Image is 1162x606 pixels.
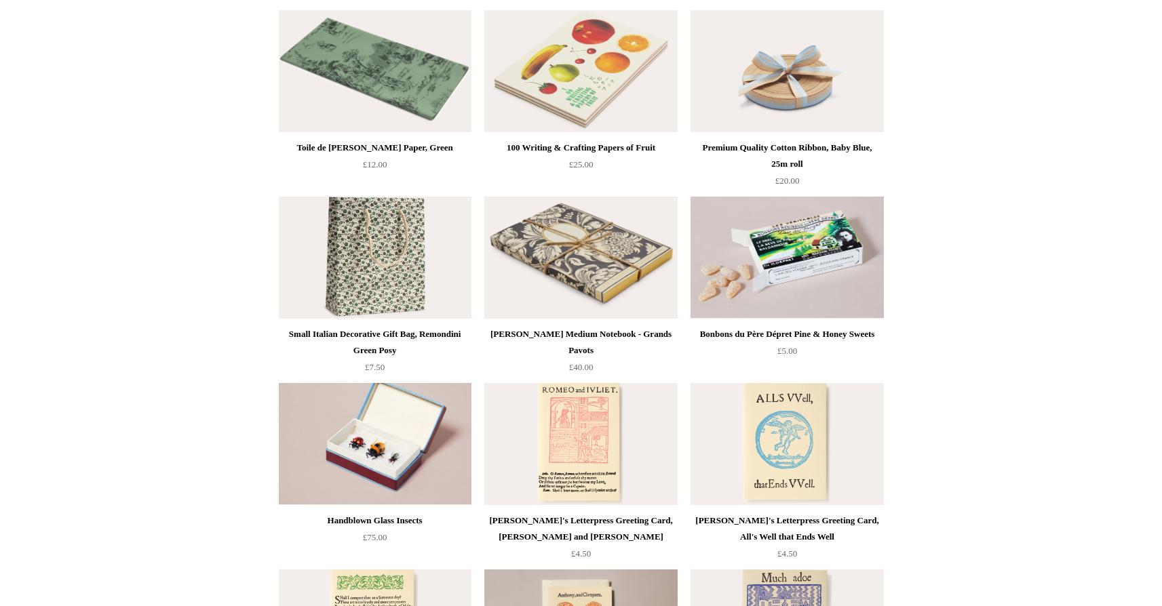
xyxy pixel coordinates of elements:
a: 100 Writing & Crafting Papers of Fruit £25.00 [484,140,677,195]
span: £25.00 [569,159,594,169]
div: [PERSON_NAME]'s Letterpress Greeting Card, All's Well that Ends Well [694,512,880,545]
a: Handblown Glass Insects £75.00 [279,512,471,568]
div: Small Italian Decorative Gift Bag, Remondini Green Posy [282,326,468,359]
img: Bonbons du Père Dépret Pine & Honey Sweets [691,197,883,319]
a: Shakespeare's Letterpress Greeting Card, Romeo and Juliet Shakespeare's Letterpress Greeting Card... [484,383,677,505]
img: Shakespeare's Letterpress Greeting Card, Romeo and Juliet [484,383,677,505]
span: £40.00 [569,362,594,372]
div: 100 Writing & Crafting Papers of Fruit [488,140,674,156]
a: Handblown Glass Insects Handblown Glass Insects [279,383,471,505]
a: Small Italian Decorative Gift Bag, Remondini Green Posy £7.50 [279,326,471,382]
span: £12.00 [363,159,387,169]
span: £75.00 [363,532,387,542]
a: Premium Quality Cotton Ribbon, Baby Blue, 25m roll £20.00 [691,140,883,195]
a: Antoinette Poisson Medium Notebook - Grands Pavots Antoinette Poisson Medium Notebook - Grands Pa... [484,197,677,319]
img: Shakespeare's Letterpress Greeting Card, All's Well that Ends Well [691,383,883,505]
a: [PERSON_NAME]'s Letterpress Greeting Card, All's Well that Ends Well £4.50 [691,512,883,568]
img: Small Italian Decorative Gift Bag, Remondini Green Posy [279,197,471,319]
a: Toile de [PERSON_NAME] Paper, Green £12.00 [279,140,471,195]
div: [PERSON_NAME]'s Letterpress Greeting Card, [PERSON_NAME] and [PERSON_NAME] [488,512,674,545]
a: Premium Quality Cotton Ribbon, Baby Blue, 25m roll Premium Quality Cotton Ribbon, Baby Blue, 25m ... [691,10,883,132]
span: £5.00 [777,346,797,356]
div: Handblown Glass Insects [282,512,468,529]
div: [PERSON_NAME] Medium Notebook - Grands Pavots [488,326,674,359]
img: Toile de Jouy Tissue Paper, Green [279,10,471,132]
div: Toile de [PERSON_NAME] Paper, Green [282,140,468,156]
a: Toile de Jouy Tissue Paper, Green Toile de Jouy Tissue Paper, Green [279,10,471,132]
a: Bonbons du Père Dépret Pine & Honey Sweets £5.00 [691,326,883,382]
a: [PERSON_NAME] Medium Notebook - Grands Pavots £40.00 [484,326,677,382]
a: Bonbons du Père Dépret Pine & Honey Sweets Bonbons du Père Dépret Pine & Honey Sweets [691,197,883,319]
img: 100 Writing & Crafting Papers of Fruit [484,10,677,132]
span: £20.00 [775,176,800,186]
span: £4.50 [571,548,591,559]
a: Shakespeare's Letterpress Greeting Card, All's Well that Ends Well Shakespeare's Letterpress Gree... [691,383,883,505]
a: [PERSON_NAME]'s Letterpress Greeting Card, [PERSON_NAME] and [PERSON_NAME] £4.50 [484,512,677,568]
img: Antoinette Poisson Medium Notebook - Grands Pavots [484,197,677,319]
div: Bonbons du Père Dépret Pine & Honey Sweets [694,326,880,342]
span: £7.50 [365,362,385,372]
img: Premium Quality Cotton Ribbon, Baby Blue, 25m roll [691,10,883,132]
div: Premium Quality Cotton Ribbon, Baby Blue, 25m roll [694,140,880,172]
img: Handblown Glass Insects [279,383,471,505]
a: Small Italian Decorative Gift Bag, Remondini Green Posy Small Italian Decorative Gift Bag, Remond... [279,197,471,319]
span: £4.50 [777,548,797,559]
a: 100 Writing & Crafting Papers of Fruit 100 Writing & Crafting Papers of Fruit [484,10,677,132]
